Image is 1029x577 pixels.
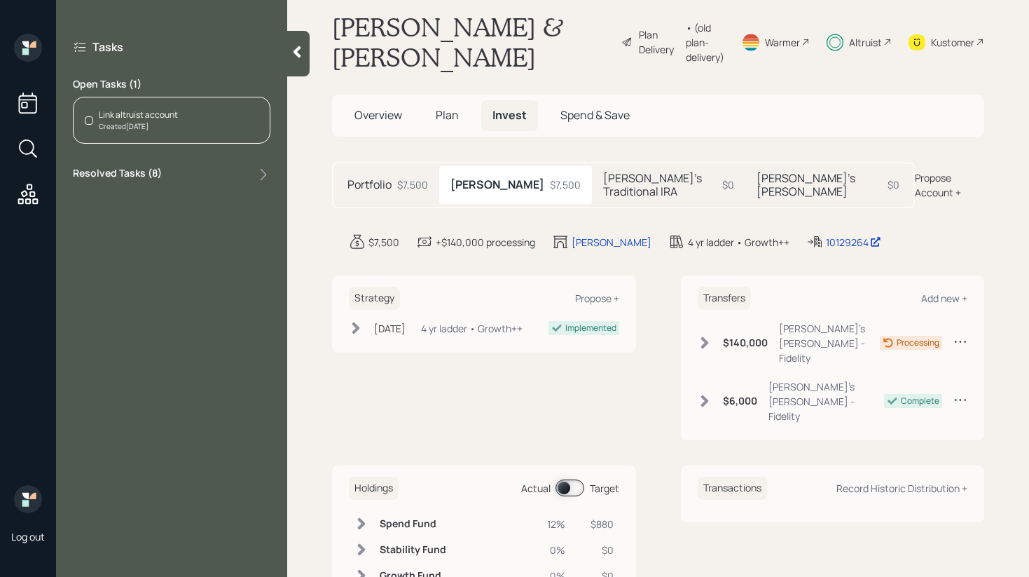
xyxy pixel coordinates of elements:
div: 12% [547,517,565,531]
span: Overview [354,107,402,123]
h5: [PERSON_NAME]'s Traditional IRA [603,172,717,198]
span: Invest [492,107,527,123]
h6: Transactions [698,477,767,500]
div: [PERSON_NAME]'s [PERSON_NAME] - Fidelity [768,379,885,423]
span: Spend & Save [560,107,630,123]
div: $0 [888,177,899,192]
div: Implemented [565,322,616,334]
div: $7,500 [550,177,581,192]
div: [PERSON_NAME]'s [PERSON_NAME] - Fidelity [779,321,880,365]
label: Open Tasks ( 1 ) [73,77,270,91]
h6: Transfers [698,287,751,310]
div: Created [DATE] [99,121,178,132]
div: Record Historic Distribution + [836,482,967,495]
div: 0% [547,543,565,557]
div: Log out [11,530,45,543]
div: $7,500 [368,235,399,250]
div: • (old plan-delivery) [686,20,724,65]
div: Complete [901,395,939,407]
h6: $6,000 [723,395,757,407]
h5: [PERSON_NAME]'s [PERSON_NAME] [757,172,882,198]
h6: $140,000 [723,337,768,349]
img: retirable_logo.png [14,485,42,513]
h5: Portfolio [347,178,392,191]
div: $7,500 [397,177,428,192]
div: Propose + [575,292,619,305]
div: Add new + [921,292,967,305]
div: [PERSON_NAME] [572,235,651,250]
div: Altruist [849,35,882,50]
label: Tasks [92,39,123,55]
h1: [PERSON_NAME] & [PERSON_NAME] [332,12,610,72]
div: Propose Account + [915,170,984,200]
h6: Holdings [349,477,399,500]
div: $880 [582,517,614,531]
h6: Stability Fund [380,544,446,556]
div: Link altruist account [99,109,178,121]
div: Plan Delivery [639,27,679,57]
div: Processing [897,337,939,349]
h6: Spend Fund [380,518,446,530]
div: $0 [722,177,734,192]
div: Kustomer [931,35,974,50]
div: +$140,000 processing [436,235,535,250]
h6: Strategy [349,287,400,310]
div: 10129264 [826,235,881,250]
span: Plan [436,107,459,123]
label: Resolved Tasks ( 8 ) [73,166,162,183]
div: 4 yr ladder • Growth++ [688,235,789,250]
div: $0 [582,543,614,557]
div: Target [590,481,619,496]
div: Actual [521,481,551,496]
div: [DATE] [374,321,406,336]
div: 4 yr ladder • Growth++ [421,321,523,336]
h5: [PERSON_NAME] [450,178,544,191]
div: Warmer [765,35,800,50]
